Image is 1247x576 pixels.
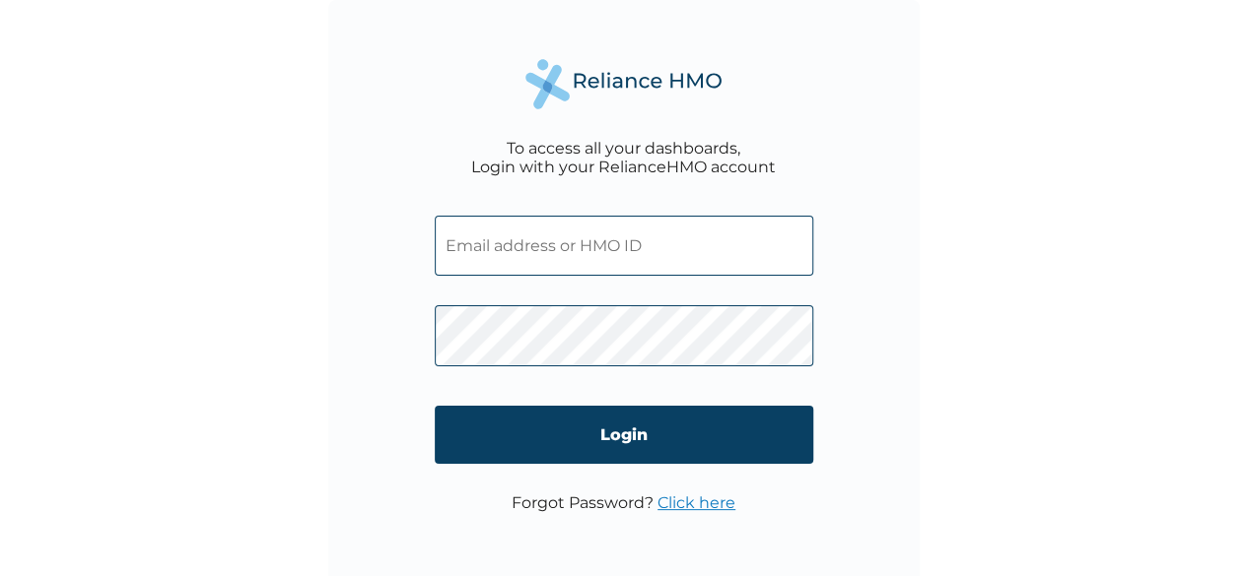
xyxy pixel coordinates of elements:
div: To access all your dashboards, Login with your RelianceHMO account [471,139,776,176]
img: Reliance Health's Logo [525,59,723,109]
input: Email address or HMO ID [435,216,813,276]
a: Click here [658,493,735,512]
input: Login [435,406,813,464]
p: Forgot Password? [512,493,735,512]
